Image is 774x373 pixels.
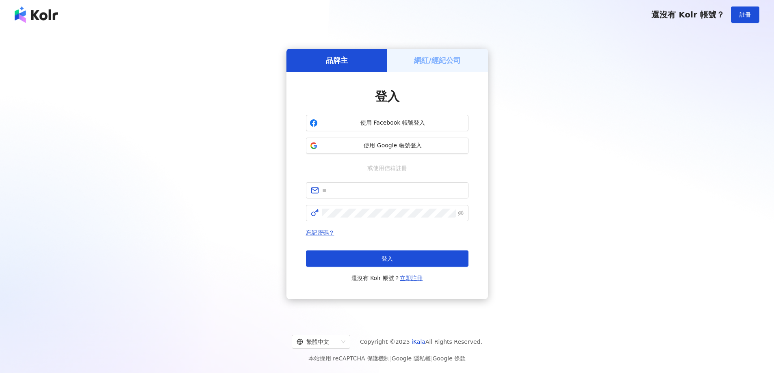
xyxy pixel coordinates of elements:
[458,210,464,216] span: eye-invisible
[392,355,431,362] a: Google 隱私權
[321,119,465,127] span: 使用 Facebook 帳號登入
[432,355,466,362] a: Google 條款
[375,89,399,103] span: 登入
[306,250,468,267] button: 登入
[360,337,482,347] span: Copyright © 2025 All Rights Reserved.
[306,115,468,131] button: 使用 Facebook 帳號登入
[308,354,466,363] span: 本站採用 reCAPTCHA 保護機制
[731,6,759,23] button: 註冊
[306,138,468,154] button: 使用 Google 帳號登入
[351,273,423,283] span: 還沒有 Kolr 帳號？
[412,339,425,345] a: iKala
[431,355,433,362] span: |
[321,142,465,150] span: 使用 Google 帳號登入
[297,335,338,348] div: 繁體中文
[739,11,751,18] span: 註冊
[326,55,348,65] h5: 品牌主
[414,55,461,65] h5: 網紅/經紀公司
[362,164,413,172] span: 或使用信箱註冊
[390,355,392,362] span: |
[15,6,58,23] img: logo
[382,255,393,262] span: 登入
[306,229,334,236] a: 忘記密碼？
[400,275,423,281] a: 立即註冊
[651,10,724,19] span: 還沒有 Kolr 帳號？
